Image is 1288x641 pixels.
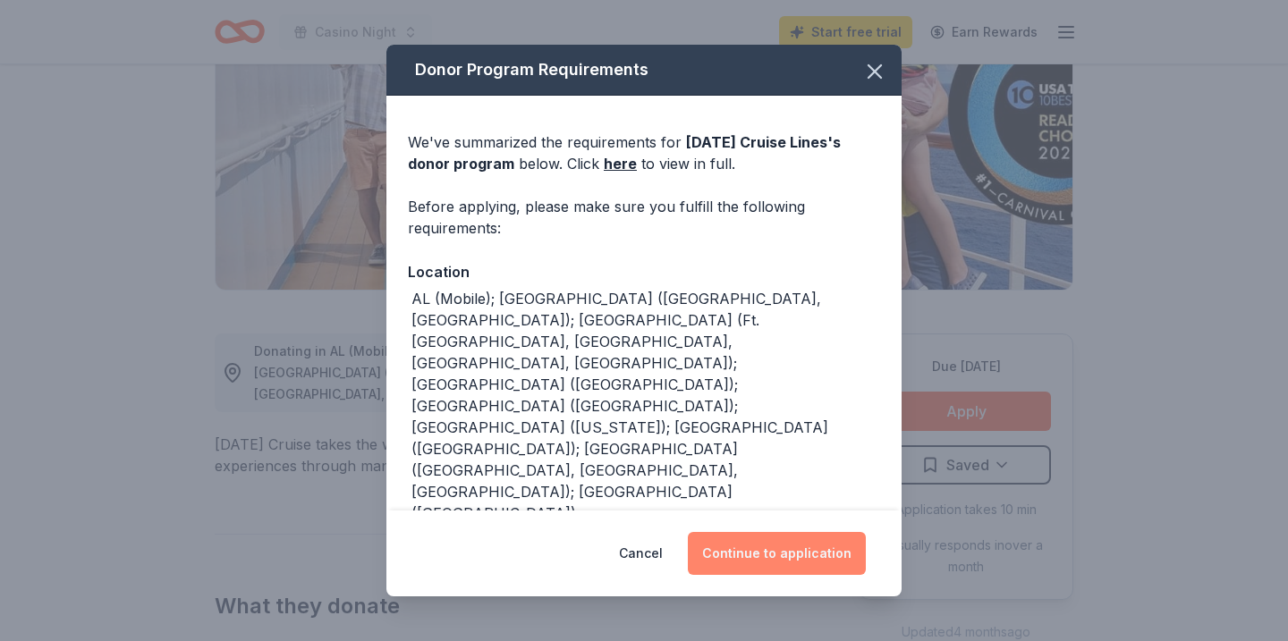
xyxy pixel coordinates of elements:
[411,288,880,524] div: AL (Mobile); [GEOGRAPHIC_DATA] ([GEOGRAPHIC_DATA], [GEOGRAPHIC_DATA]); [GEOGRAPHIC_DATA] (Ft. [GE...
[408,260,880,283] div: Location
[408,196,880,239] div: Before applying, please make sure you fulfill the following requirements:
[688,532,866,575] button: Continue to application
[386,45,902,96] div: Donor Program Requirements
[604,153,637,174] a: here
[619,532,663,575] button: Cancel
[408,131,880,174] div: We've summarized the requirements for below. Click to view in full.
